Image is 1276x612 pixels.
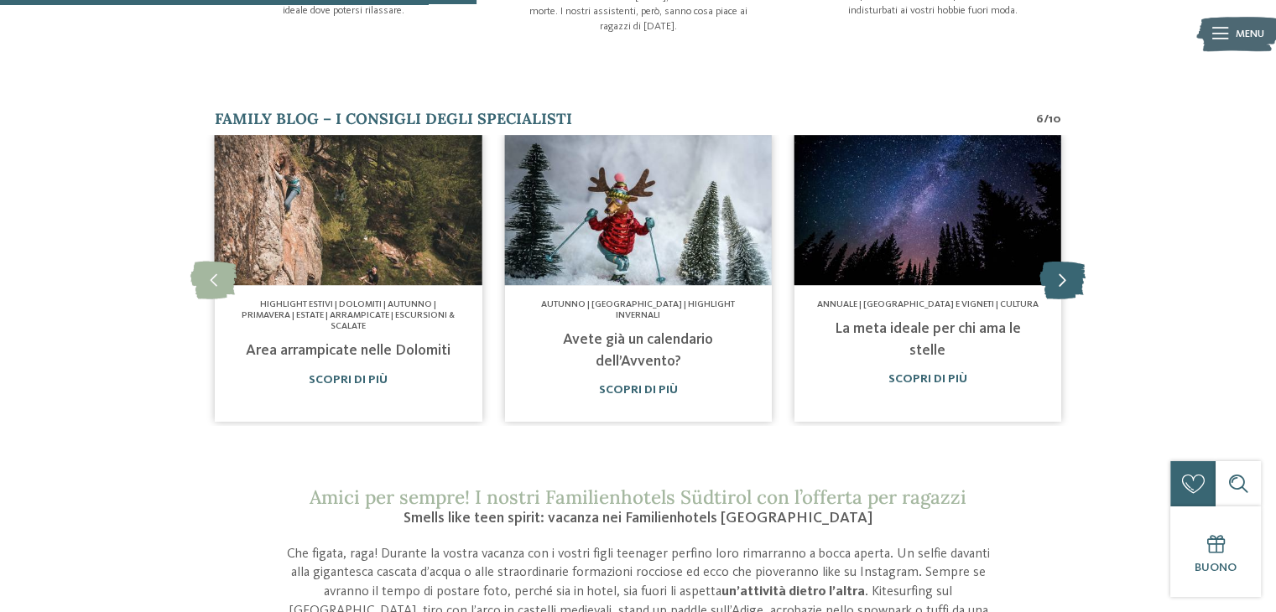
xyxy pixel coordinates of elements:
[309,374,388,386] a: Scopri di più
[1044,111,1049,127] span: /
[404,511,872,526] span: Smells like teen spirit: vacanza nei Familienhotels [GEOGRAPHIC_DATA]
[1170,506,1261,597] a: Buono
[1036,111,1044,127] span: 6
[215,135,482,285] img: Progettate delle vacanze con i vostri figli teenager?
[721,585,865,599] strong: un’attività dietro l’altra
[504,135,771,285] img: Progettate delle vacanze con i vostri figli teenager?
[794,135,1061,285] img: Progettate delle vacanze con i vostri figli teenager?
[563,332,713,368] a: Avete già un calendario dell’Avvento?
[541,300,735,320] span: Autunno | [GEOGRAPHIC_DATA] | Highlight invernali
[215,109,572,128] span: Family Blog – i consigli degli specialisti
[598,384,677,396] a: Scopri di più
[835,321,1021,357] a: La meta ideale per chi ama le stelle
[1049,111,1061,127] span: 10
[888,373,967,385] a: Scopri di più
[817,300,1039,309] span: Annuale | [GEOGRAPHIC_DATA] e vigneti | Cultura
[246,343,451,358] a: Area arrampicate nelle Dolomiti
[242,300,455,331] span: Highlight estivi | Dolomiti | Autunno | Primavera | Estate | Arrampicate | Escursioni & scalate
[1195,562,1237,573] span: Buono
[310,485,966,509] span: Amici per sempre! I nostri Familienhotels Südtirol con l’offerta per ragazzi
